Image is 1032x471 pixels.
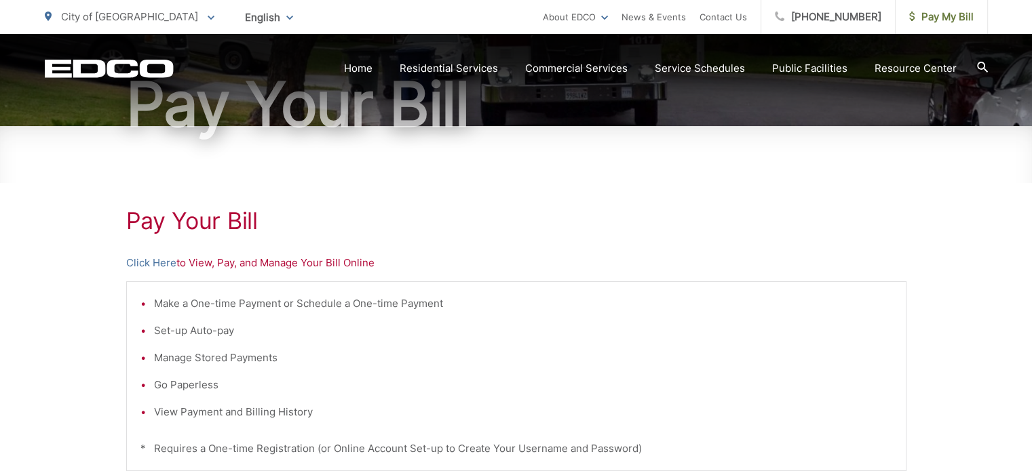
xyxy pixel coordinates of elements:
li: Go Paperless [154,377,892,393]
span: English [235,5,303,29]
p: * Requires a One-time Registration (or Online Account Set-up to Create Your Username and Password) [140,441,892,457]
h1: Pay Your Bill [126,207,906,234]
a: News & Events [622,9,686,25]
a: Resource Center [875,60,957,77]
a: Service Schedules [655,60,745,77]
a: Residential Services [400,60,498,77]
a: Home [344,60,372,77]
li: View Payment and Billing History [154,404,892,420]
li: Make a One-time Payment or Schedule a One-time Payment [154,295,892,312]
a: About EDCO [543,9,608,25]
li: Set-up Auto-pay [154,323,892,339]
a: Click Here [126,255,176,271]
h1: Pay Your Bill [45,70,988,138]
a: Commercial Services [525,60,628,77]
a: Contact Us [700,9,747,25]
p: to View, Pay, and Manage Your Bill Online [126,255,906,271]
li: Manage Stored Payments [154,350,892,366]
a: EDCD logo. Return to the homepage. [45,59,174,78]
a: Public Facilities [772,60,847,77]
span: City of [GEOGRAPHIC_DATA] [61,10,198,23]
span: Pay My Bill [909,9,974,25]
